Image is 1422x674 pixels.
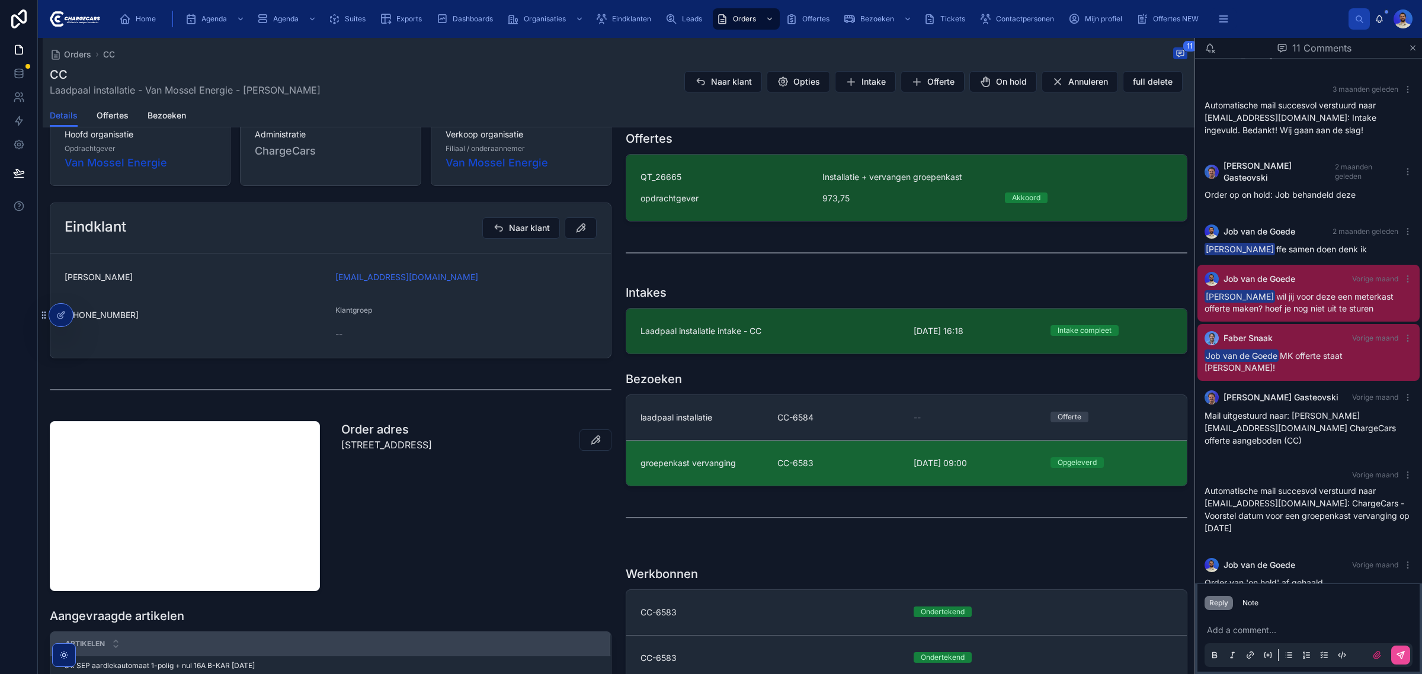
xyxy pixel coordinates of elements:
[640,171,808,183] span: QT_26665
[116,8,164,30] a: Home
[97,105,129,129] a: Offertes
[524,14,566,24] span: Organisaties
[446,129,597,140] span: Verkoop organisatie
[1352,333,1398,342] span: Vorige maand
[50,110,78,121] span: Details
[65,144,116,153] span: Opdrachtgever
[341,438,432,452] p: [STREET_ADDRESS]
[65,661,255,670] span: 8 x SEP aardlekautomaat 1-polig + nul 16A B-KAR [DATE]
[253,8,322,30] a: Agenda
[640,652,899,664] span: CC-6583
[1133,76,1173,88] span: full delete
[255,129,406,140] span: Administratie
[901,71,965,92] button: Offerte
[822,171,962,183] span: Installatie + vervangen groepenkast
[1224,226,1295,237] span: Job van de Goede
[713,8,780,30] a: Orders
[626,566,698,582] h1: Werkbonnen
[97,110,129,121] span: Offertes
[50,83,321,97] span: Laadpaal installatie - Van Mossel Energie - [PERSON_NAME]
[446,144,525,153] span: Filiaal / onderaannemer
[1205,351,1343,373] span: MK offerte staat [PERSON_NAME]!
[927,76,955,88] span: Offerte
[1205,243,1275,255] span: [PERSON_NAME]
[1085,14,1122,24] span: Mijn profiel
[921,606,965,617] div: Ondertekend
[640,606,899,618] span: CC-6583
[1173,47,1187,62] button: 11
[1333,85,1398,94] span: 3 maanden geleden
[148,110,186,121] span: Bezoeken
[47,9,100,28] img: App logo
[860,14,894,24] span: Bezoeken
[148,105,186,129] a: Bezoeken
[1058,325,1112,336] div: Intake compleet
[136,14,156,24] span: Home
[1224,332,1273,344] span: Faber Snaak
[711,76,752,88] span: Naar klant
[1205,290,1275,303] span: [PERSON_NAME]
[793,76,820,88] span: Opties
[335,271,478,283] a: [EMAIL_ADDRESS][DOMAIN_NAME]
[504,8,590,30] a: Organisaties
[996,76,1027,88] span: On hold
[640,192,699,204] span: opdrachtgever
[1238,596,1263,610] button: Note
[626,395,1187,440] a: laadpaal installatieCC-6584--Offerte
[1058,457,1097,468] div: Opgeleverd
[50,105,78,127] a: Details
[626,309,1187,354] a: Laadpaal installatie intake - CC[DATE] 16:18Intake compleet
[1242,598,1258,608] div: Note
[335,306,372,314] span: Klantgroep
[1068,76,1108,88] span: Annuleren
[50,49,91,60] a: Orders
[345,14,366,24] span: Suites
[341,421,432,438] h1: Order adres
[767,71,830,92] button: Opties
[482,217,560,239] button: Naar klant
[446,155,548,171] a: Van Mossel Energie
[626,590,1187,635] a: CC-6583Ondertekend
[65,129,216,140] span: Hoofd organisatie
[65,271,326,283] span: [PERSON_NAME]
[626,130,672,147] h1: Offertes
[325,8,374,30] a: Suites
[682,14,702,24] span: Leads
[103,49,115,60] span: CC
[1123,71,1183,92] button: full delete
[969,71,1037,92] button: On hold
[65,217,126,236] h2: Eindklant
[50,66,321,83] h1: CC
[1205,99,1413,136] p: Automatische mail succesvol verstuurd naar [EMAIL_ADDRESS][DOMAIN_NAME]: Intake ingevuld. Bedankt...
[777,457,900,469] span: CC-6583
[914,325,1036,337] span: [DATE] 16:18
[626,284,667,301] h1: Intakes
[1352,470,1398,479] span: Vorige maand
[861,76,886,88] span: Intake
[1333,227,1398,236] span: 2 maanden geleden
[1205,596,1233,610] button: Reply
[626,371,682,387] h1: Bezoeken
[684,71,762,92] button: Naar klant
[612,14,651,24] span: Eindklanten
[273,14,299,24] span: Agenda
[1224,559,1295,571] span: Job van de Goede
[1065,8,1130,30] a: Mijn profiel
[255,143,316,159] span: ChargeCars
[110,6,1349,32] div: scrollable content
[453,14,493,24] span: Dashboards
[640,325,899,337] span: Laadpaal installatie intake - CC
[1205,577,1323,588] span: Order van 'on hold' af gehaald
[1205,409,1413,447] p: Mail uitgestuurd naar: [PERSON_NAME][EMAIL_ADDRESS][DOMAIN_NAME] ChargeCars offerte aangeboden (CC)
[1335,162,1372,181] span: 2 maanden geleden
[1205,484,1413,534] p: Automatische mail succesvol verstuurd naar [EMAIL_ADDRESS][DOMAIN_NAME]: ChargeCars - Voorstel da...
[626,155,1187,221] a: QT_26665Installatie + vervangen groepenkastopdrachtgever973,75Akkoord
[64,49,91,60] span: Orders
[65,155,167,171] a: Van Mossel Energie
[777,412,900,423] span: CC-6584
[592,8,659,30] a: Eindklanten
[1012,192,1040,203] div: Akkoord
[1352,560,1398,569] span: Vorige maand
